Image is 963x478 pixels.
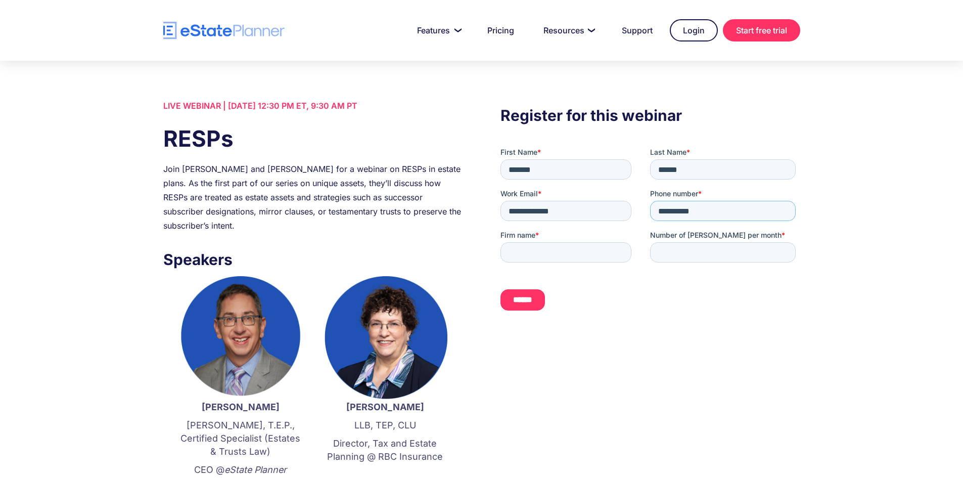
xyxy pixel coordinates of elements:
a: Login [670,19,718,41]
iframe: Form 0 [500,147,800,328]
a: Resources [531,20,605,40]
a: Support [610,20,665,40]
p: Director, Tax and Estate Planning @ RBC Insurance [323,437,447,463]
strong: [PERSON_NAME] [346,402,424,412]
h1: RESPs [163,123,463,154]
div: LIVE WEBINAR | [DATE] 12:30 PM ET, 9:30 AM PT [163,99,463,113]
h3: Speakers [163,248,463,271]
div: Join [PERSON_NAME] and [PERSON_NAME] for a webinar on RESPs in estate plans. As the first part of... [163,162,463,233]
p: LLB, TEP, CLU [323,419,447,432]
strong: [PERSON_NAME] [202,402,280,412]
a: Pricing [475,20,526,40]
a: Start free trial [723,19,800,41]
a: home [163,22,285,39]
h3: Register for this webinar [500,104,800,127]
p: CEO @ [178,463,303,476]
p: [PERSON_NAME], T.E.P., Certified Specialist (Estates & Trusts Law) [178,419,303,458]
a: Features [405,20,470,40]
em: eState Planner [224,464,287,475]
